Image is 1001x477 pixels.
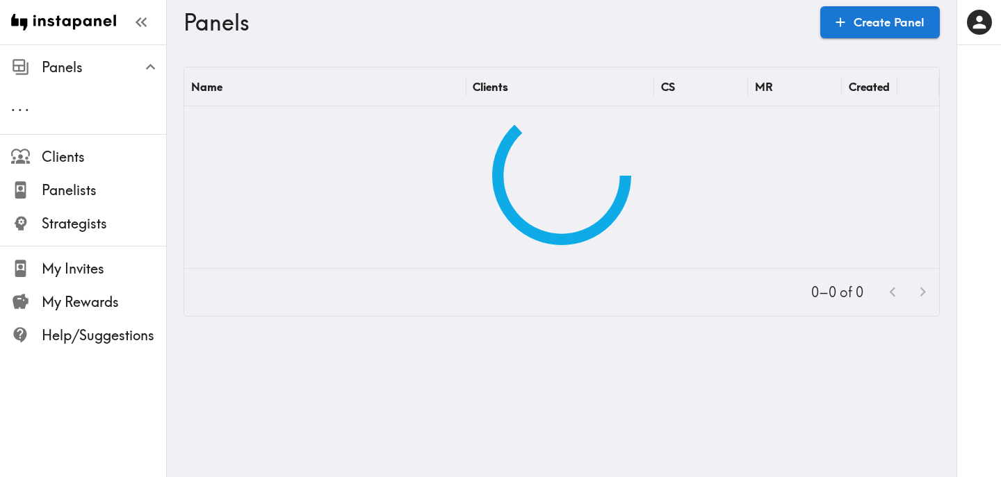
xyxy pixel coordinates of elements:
div: MR [755,80,773,94]
span: Panels [42,58,166,77]
span: Panelists [42,181,166,200]
span: My Rewards [42,292,166,312]
span: Clients [42,147,166,167]
span: . [25,97,29,115]
h3: Panels [184,9,809,35]
div: Clients [473,80,508,94]
span: Help/Suggestions [42,326,166,345]
div: CS [661,80,675,94]
span: My Invites [42,259,166,278]
a: Create Panel [820,6,940,38]
div: Created [849,80,890,94]
span: . [18,97,22,115]
p: 0–0 of 0 [811,283,863,302]
div: Name [191,80,222,94]
span: Strategists [42,214,166,233]
span: . [11,97,15,115]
